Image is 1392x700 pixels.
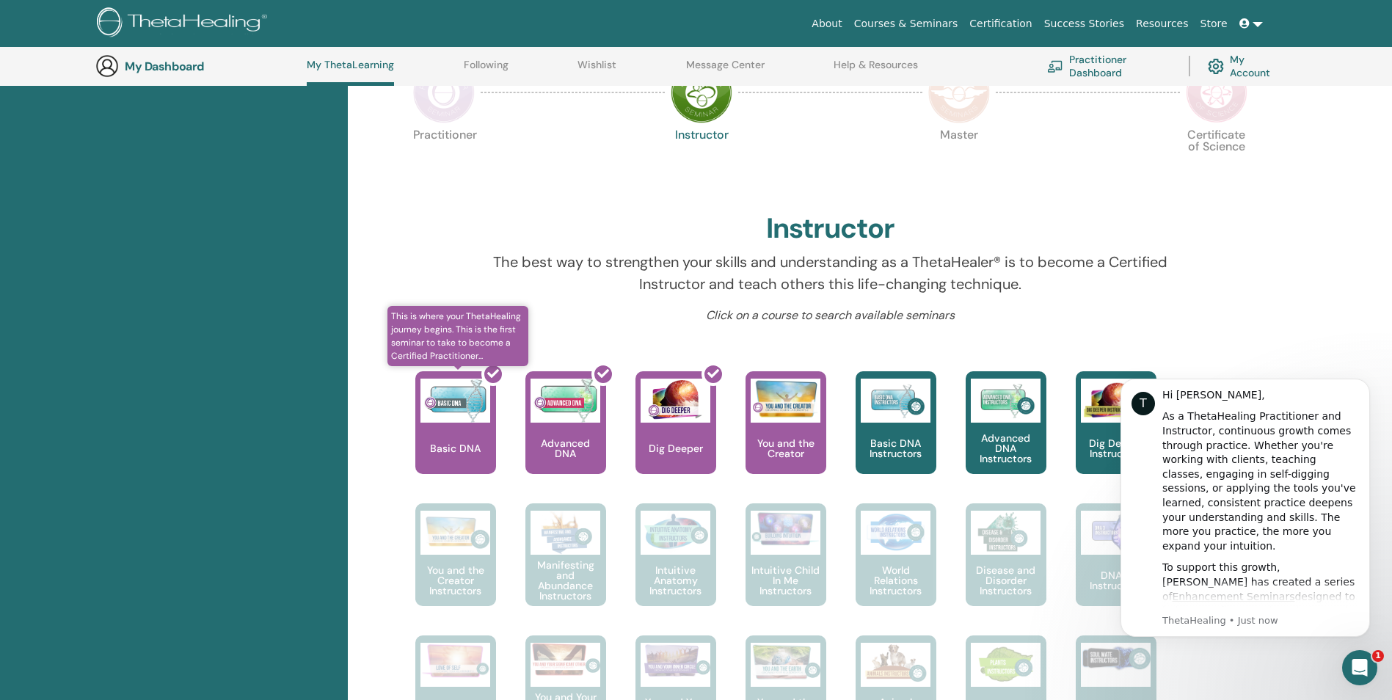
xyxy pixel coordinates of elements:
a: Disease and Disorder Instructors Disease and Disorder Instructors [966,503,1046,635]
p: Master [928,129,990,191]
a: You and the Creator Instructors You and the Creator Instructors [415,503,496,635]
a: Dig Deeper Dig Deeper [635,371,716,503]
img: Advanced DNA [531,379,600,423]
p: Disease and Disorder Instructors [966,565,1046,596]
a: Enhancement Seminars [74,234,197,246]
p: Instructor [671,129,732,191]
p: DNA 3 Instructors [1076,570,1156,591]
img: Certificate of Science [1186,62,1247,123]
p: Click on a course to search available seminars [480,307,1181,324]
img: You and the Creator Instructors [420,511,490,555]
a: Advanced DNA Advanced DNA [525,371,606,503]
p: World Relations Instructors [856,565,936,596]
img: You and the Earth Instructors [751,643,820,681]
a: Help & Resources [834,59,918,82]
a: World Relations Instructors World Relations Instructors [856,503,936,635]
p: Advanced DNA [525,438,606,459]
img: chalkboard-teacher.svg [1047,60,1063,72]
a: Practitioner Dashboard [1047,50,1171,82]
p: Message from ThetaHealing, sent Just now [64,258,260,271]
img: World Relations Instructors [861,511,930,555]
img: cog.svg [1208,55,1224,78]
img: Manifesting and Abundance Instructors [531,511,600,555]
img: Intuitive Anatomy Instructors [641,511,710,555]
img: Soul Mate Instructors [1081,643,1151,674]
p: Manifesting and Abundance Instructors [525,560,606,601]
a: Intuitive Child In Me Instructors Intuitive Child In Me Instructors [746,503,826,635]
a: Dig Deeper Instructors Dig Deeper Instructors [1076,371,1156,503]
img: Practitioner [413,62,475,123]
img: Intuitive Child In Me Instructors [751,511,820,547]
img: Love of Self Instructors [420,643,490,679]
a: Following [464,59,509,82]
span: 1 [1372,650,1384,662]
img: You and Your Significant Other Instructors [531,643,600,676]
iframe: Intercom notifications message [1098,357,1392,660]
iframe: Intercom live chat [1342,650,1377,685]
img: You and the Creator [751,379,820,419]
img: Advanced DNA Instructors [971,379,1041,423]
p: Intuitive Child In Me Instructors [746,565,826,596]
img: Dig Deeper [641,379,710,423]
a: My ThetaLearning [307,59,394,86]
img: Basic DNA [420,379,490,423]
p: Certificate of Science [1186,129,1247,191]
p: Intuitive Anatomy Instructors [635,565,716,596]
img: DNA 3 Instructors [1081,511,1151,555]
a: Success Stories [1038,10,1130,37]
p: Practitioner [413,129,475,191]
a: This is where your ThetaHealing journey begins. This is the first seminar to take to become a Cer... [415,371,496,503]
p: Dig Deeper [643,443,709,453]
a: Advanced DNA Instructors Advanced DNA Instructors [966,371,1046,503]
a: Message Center [686,59,765,82]
img: Instructor [671,62,732,123]
img: Basic DNA Instructors [861,379,930,423]
h2: Instructor [766,212,894,246]
p: You and the Creator [746,438,826,459]
p: Dig Deeper Instructors [1076,438,1156,459]
a: Courses & Seminars [848,10,964,37]
a: My Account [1208,50,1282,82]
h3: My Dashboard [125,59,272,73]
a: DNA 3 Instructors DNA 3 Instructors [1076,503,1156,635]
a: Wishlist [577,59,616,82]
a: Store [1195,10,1234,37]
p: The best way to strengthen your skills and understanding as a ThetaHealer® is to become a Certifi... [480,251,1181,295]
img: Master [928,62,990,123]
img: generic-user-icon.jpg [95,54,119,78]
img: Dig Deeper Instructors [1081,379,1151,423]
img: Plant Seminar Instructors [971,643,1041,687]
p: Basic DNA Instructors [856,438,936,459]
a: Intuitive Anatomy Instructors Intuitive Anatomy Instructors [635,503,716,635]
img: Disease and Disorder Instructors [971,511,1041,555]
span: This is where your ThetaHealing journey begins. This is the first seminar to take to become a Cer... [387,306,529,366]
a: About [806,10,848,37]
div: To support this growth, [PERSON_NAME] has created a series of designed to help you refine your kn... [64,204,260,362]
p: Advanced DNA Instructors [966,433,1046,464]
a: You and the Creator You and the Creator [746,371,826,503]
img: Animal Seminar Instructors [861,643,930,687]
p: You and the Creator Instructors [415,565,496,596]
img: You and Your Inner Circle Instructors [641,643,710,678]
a: Basic DNA Instructors Basic DNA Instructors [856,371,936,503]
img: logo.png [97,7,272,40]
a: Resources [1130,10,1195,37]
a: Certification [963,10,1038,37]
a: Manifesting and Abundance Instructors Manifesting and Abundance Instructors [525,503,606,635]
